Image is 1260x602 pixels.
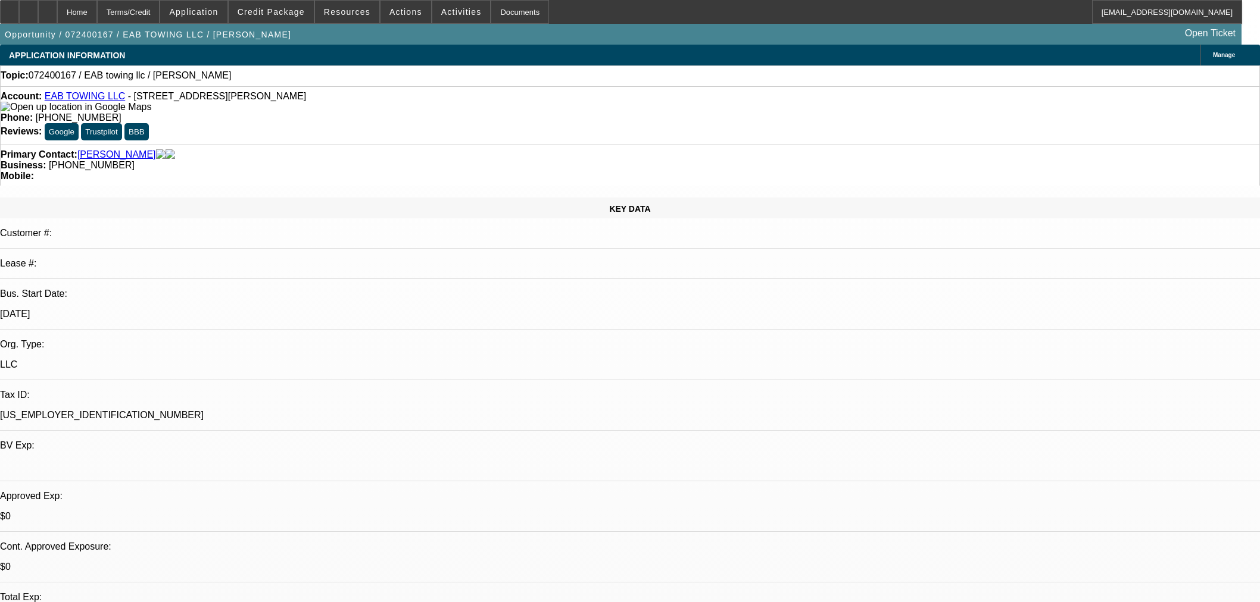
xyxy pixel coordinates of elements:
a: View Google Maps [1,102,151,112]
span: [PHONE_NUMBER] [36,112,121,123]
button: Activities [432,1,491,23]
button: Google [45,123,79,140]
span: APPLICATION INFORMATION [9,51,125,60]
strong: Reviews: [1,126,42,136]
span: Resources [324,7,370,17]
strong: Mobile: [1,171,34,181]
button: Application [160,1,227,23]
button: BBB [124,123,149,140]
strong: Account: [1,91,42,101]
strong: Business: [1,160,46,170]
span: 072400167 / EAB towing llc / [PERSON_NAME] [29,70,232,81]
span: Manage [1213,52,1235,58]
span: - [STREET_ADDRESS][PERSON_NAME] [128,91,307,101]
span: Credit Package [238,7,305,17]
span: Actions [389,7,422,17]
span: Opportunity / 072400167 / EAB TOWING LLC / [PERSON_NAME] [5,30,291,39]
span: Application [169,7,218,17]
button: Resources [315,1,379,23]
img: Open up location in Google Maps [1,102,151,112]
span: [PHONE_NUMBER] [49,160,135,170]
button: Trustpilot [81,123,121,140]
strong: Phone: [1,112,33,123]
strong: Primary Contact: [1,149,77,160]
img: linkedin-icon.png [166,149,175,160]
a: EAB TOWING LLC [45,91,125,101]
img: facebook-icon.png [156,149,166,160]
span: KEY DATA [609,204,650,214]
a: Open Ticket [1180,23,1240,43]
span: Activities [441,7,482,17]
button: Credit Package [229,1,314,23]
strong: Topic: [1,70,29,81]
button: Actions [381,1,431,23]
a: [PERSON_NAME] [77,149,156,160]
